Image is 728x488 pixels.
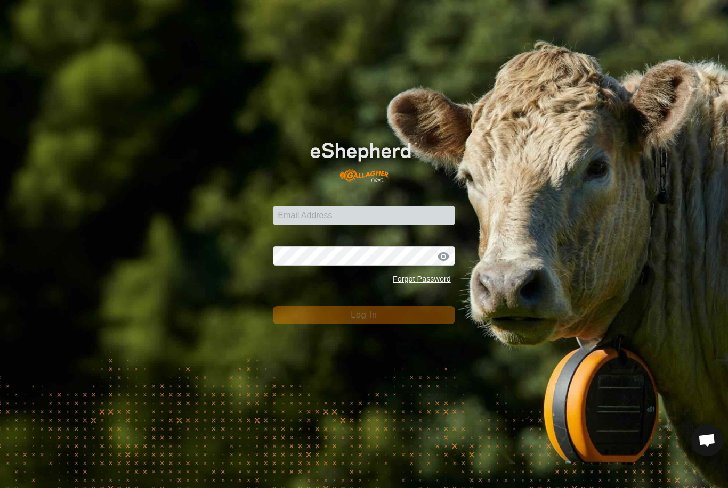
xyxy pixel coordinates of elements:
span: Log In [351,310,377,319]
img: E-shepherd Logo [291,127,436,189]
input: Email Address [273,206,455,225]
div: Open chat [691,424,723,456]
button: Log In [273,306,455,324]
a: Forgot Password [393,275,451,283]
